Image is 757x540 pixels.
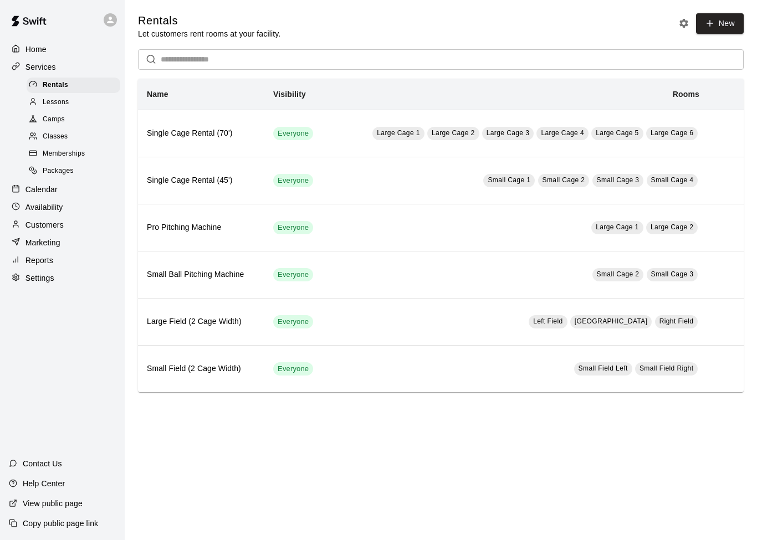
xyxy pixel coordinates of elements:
[27,78,120,93] div: Rentals
[273,176,313,186] span: Everyone
[25,237,60,248] p: Marketing
[147,174,255,187] h6: Single Cage Rental (45')
[9,217,116,233] a: Customers
[27,95,120,110] div: Lessons
[27,146,125,163] a: Memberships
[27,94,125,111] a: Lessons
[43,97,69,108] span: Lessons
[23,458,62,469] p: Contact Us
[9,59,116,75] a: Services
[651,223,694,231] span: Large Cage 2
[43,166,74,177] span: Packages
[27,112,120,127] div: Camps
[273,315,313,328] div: This service is visible to all of your customers
[25,184,58,195] p: Calendar
[597,176,640,184] span: Small Cage 3
[25,272,54,284] p: Settings
[9,234,116,251] a: Marketing
[27,128,125,146] a: Classes
[27,146,120,162] div: Memberships
[273,221,313,234] div: This service is visible to all of your customers
[640,364,694,372] span: Small Field Right
[25,61,56,73] p: Services
[579,364,628,372] span: Small Field Left
[9,270,116,286] a: Settings
[27,163,125,180] a: Packages
[25,202,63,213] p: Availability
[147,363,255,375] h6: Small Field (2 Cage Width)
[273,127,313,140] div: This service is visible to all of your customers
[377,129,420,137] span: Large Cage 1
[23,498,83,509] p: View public page
[147,90,168,99] b: Name
[138,79,744,392] table: simple table
[138,28,280,39] p: Let customers rent rooms at your facility.
[673,90,699,99] b: Rooms
[273,317,313,327] span: Everyone
[43,131,68,142] span: Classes
[273,223,313,233] span: Everyone
[147,269,255,281] h6: Small Ball Pitching Machine
[273,128,313,139] span: Everyone
[27,111,125,128] a: Camps
[273,90,306,99] b: Visibility
[273,268,313,281] div: This service is visible to all of your customers
[9,181,116,198] a: Calendar
[43,114,65,125] span: Camps
[23,478,65,489] p: Help Center
[273,364,313,374] span: Everyone
[651,129,694,137] span: Large Cage 6
[432,129,475,137] span: Large Cage 2
[487,129,530,137] span: Large Cage 3
[676,15,692,32] button: Rental settings
[43,148,85,160] span: Memberships
[651,176,694,184] span: Small Cage 4
[25,44,47,55] p: Home
[273,362,313,376] div: This service is visible to all of your customers
[659,317,694,325] span: Right Field
[147,316,255,328] h6: Large Field (2 Cage Width)
[597,270,640,278] span: Small Cage 2
[488,176,530,184] span: Small Cage 1
[9,252,116,269] a: Reports
[43,80,68,91] span: Rentals
[23,518,98,529] p: Copy public page link
[541,129,584,137] span: Large Cage 4
[543,176,585,184] span: Small Cage 2
[147,127,255,140] h6: Single Cage Rental (70')
[147,222,255,234] h6: Pro Pitching Machine
[27,163,120,179] div: Packages
[596,223,639,231] span: Large Cage 1
[651,270,694,278] span: Small Cage 3
[138,13,280,28] h5: Rentals
[596,129,639,137] span: Large Cage 5
[696,13,744,34] a: New
[575,317,648,325] span: [GEOGRAPHIC_DATA]
[273,270,313,280] span: Everyone
[273,174,313,187] div: This service is visible to all of your customers
[25,219,64,230] p: Customers
[9,199,116,215] a: Availability
[27,129,120,145] div: Classes
[27,76,125,94] a: Rentals
[533,317,562,325] span: Left Field
[25,255,53,266] p: Reports
[9,41,116,58] a: Home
